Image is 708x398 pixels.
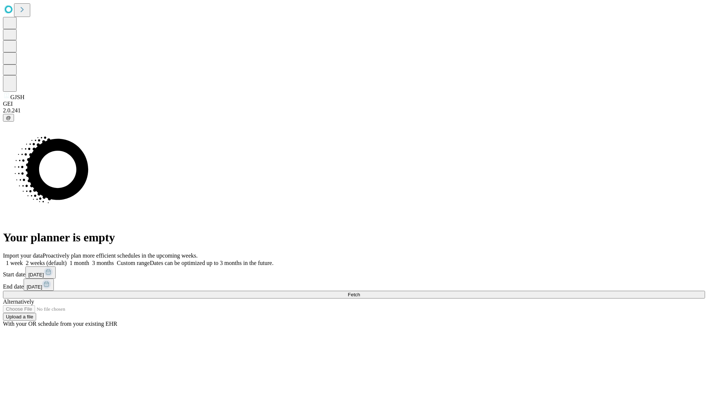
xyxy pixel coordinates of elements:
div: 2.0.241 [3,107,705,114]
span: 2 weeks (default) [26,260,67,266]
button: [DATE] [25,266,56,279]
div: Start date [3,266,705,279]
span: Proactively plan more efficient schedules in the upcoming weeks. [43,252,198,259]
span: [DATE] [28,272,44,277]
span: 1 week [6,260,23,266]
span: [DATE] [27,284,42,290]
div: End date [3,279,705,291]
h1: Your planner is empty [3,231,705,244]
span: Fetch [348,292,360,297]
span: Custom range [117,260,150,266]
button: Fetch [3,291,705,298]
button: Upload a file [3,313,36,321]
span: GJSH [10,94,24,100]
span: Dates can be optimized up to 3 months in the future. [150,260,273,266]
button: [DATE] [24,279,54,291]
span: Alternatively [3,298,34,305]
span: 3 months [92,260,114,266]
span: @ [6,115,11,121]
div: GEI [3,101,705,107]
span: Import your data [3,252,43,259]
span: With your OR schedule from your existing EHR [3,321,117,327]
span: 1 month [70,260,89,266]
button: @ [3,114,14,122]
